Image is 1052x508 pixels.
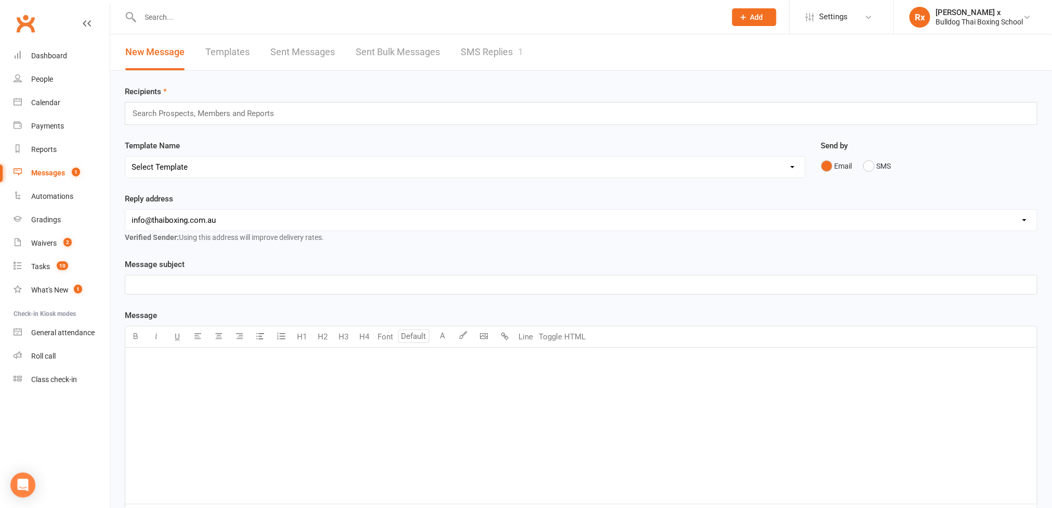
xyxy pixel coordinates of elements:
a: Sent Bulk Messages [356,34,440,70]
div: People [31,75,53,83]
div: Open Intercom Messenger [10,473,35,498]
div: Roll call [31,352,56,360]
button: Toggle HTML [536,326,588,347]
div: What's New [31,286,69,294]
div: Dashboard [31,52,67,60]
label: Send by [821,139,848,152]
a: Messages 1 [14,161,110,185]
div: Automations [31,192,73,200]
button: Email [821,156,852,176]
span: U [175,332,180,341]
a: Roll call [14,345,110,368]
span: 1 [72,168,80,176]
div: Waivers [31,239,57,247]
button: Font [375,326,396,347]
input: Search... [137,10,719,24]
a: Sent Messages [270,34,335,70]
button: Line [515,326,536,347]
div: Bulldog Thai Boxing School [936,17,1023,27]
a: SMS Replies1 [461,34,523,70]
button: H1 [292,326,313,347]
label: Template Name [125,139,180,152]
div: Rx [910,7,930,28]
span: 1 [74,285,82,294]
a: New Message [125,34,185,70]
a: Payments [14,115,110,138]
a: Tasks 10 [14,255,110,278]
div: [PERSON_NAME] x [936,8,1023,17]
span: Using this address will improve delivery rates. [125,233,324,242]
label: Recipients [125,85,167,98]
button: H4 [354,326,375,347]
div: General attendance [31,328,95,337]
span: 2 [63,238,72,247]
a: Class kiosk mode [14,368,110,391]
button: A [432,326,453,347]
div: Calendar [31,98,60,107]
a: Dashboard [14,44,110,68]
span: 10 [57,261,68,270]
button: H3 [333,326,354,347]
span: Add [750,13,763,21]
a: Calendar [14,91,110,115]
a: What's New1 [14,278,110,302]
input: Default [398,329,430,343]
label: Message subject [125,258,185,271]
div: Gradings [31,215,61,224]
div: Payments [31,122,64,130]
a: Automations [14,185,110,208]
button: Add [732,8,776,26]
span: Settings [819,5,848,29]
div: Tasks [31,262,50,271]
a: Gradings [14,208,110,232]
label: Message [125,309,157,322]
a: Waivers 2 [14,232,110,255]
div: 1 [518,46,523,57]
div: Messages [31,169,65,177]
a: Clubworx [12,10,38,36]
a: Templates [205,34,250,70]
div: Reports [31,145,57,154]
strong: Verified Sender: [125,233,179,242]
button: H2 [313,326,333,347]
button: U [167,326,188,347]
label: Reply address [125,193,173,205]
a: People [14,68,110,91]
a: General attendance kiosk mode [14,321,110,345]
input: Search Prospects, Members and Reports [132,107,284,120]
a: Reports [14,138,110,161]
div: Class check-in [31,375,77,384]
button: SMS [863,156,891,176]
